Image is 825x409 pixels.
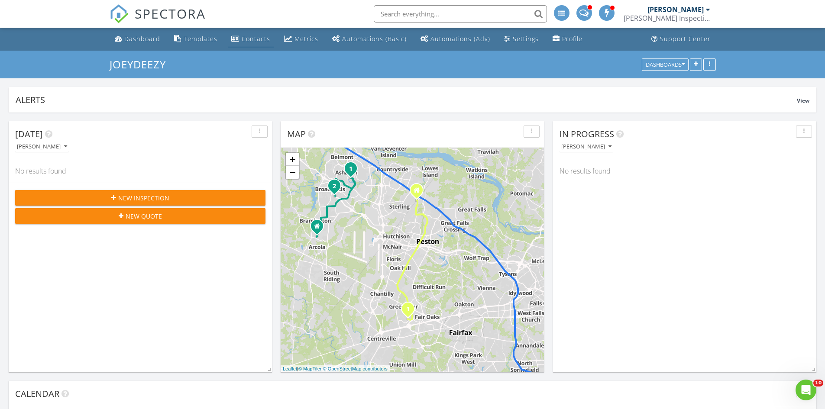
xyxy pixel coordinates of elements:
[242,35,270,43] div: Contacts
[513,35,539,43] div: Settings
[135,4,206,23] span: SPECTORA
[9,159,272,183] div: No results found
[553,159,816,183] div: No results found
[430,35,490,43] div: Automations (Adv)
[16,94,797,106] div: Alerts
[797,97,809,104] span: View
[333,184,336,190] i: 2
[408,309,413,314] div: 4501 Superior Square 4501, Fairfax, VA 22033
[124,35,160,43] div: Dashboard
[560,141,613,153] button: [PERSON_NAME]
[17,144,67,150] div: [PERSON_NAME]
[111,31,164,47] a: Dashboard
[126,212,162,221] span: New Quote
[549,31,586,47] a: Company Profile
[287,128,306,140] span: Map
[561,144,611,150] div: [PERSON_NAME]
[15,141,69,153] button: [PERSON_NAME]
[660,35,711,43] div: Support Center
[562,35,582,43] div: Profile
[283,366,297,371] a: Leaflet
[349,166,353,172] i: 1
[110,4,129,23] img: The Best Home Inspection Software - Spectora
[648,31,714,47] a: Support Center
[294,35,318,43] div: Metrics
[110,57,173,71] a: JoeyDeezy
[118,193,169,203] span: New Inspection
[15,388,59,399] span: Calendar
[406,306,410,312] i: 1
[560,128,614,140] span: In Progress
[647,5,704,14] div: [PERSON_NAME]
[286,166,299,179] a: Zoom out
[317,226,322,231] div: 42428 Benfold Sq, Ashburn VA 20148
[334,186,340,191] div: 21827 Beckhorn Sta Ter, Ashburn, VA 20148
[323,366,388,371] a: © OpenStreetMap contributors
[417,190,422,195] div: 46897 Eaton Terrace Unit 200, Sterling VA 20164
[501,31,542,47] a: Settings
[15,128,43,140] span: [DATE]
[184,35,217,43] div: Templates
[298,366,322,371] a: © MapTiler
[646,61,685,68] div: Dashboards
[624,14,710,23] div: Donofrio Inspections
[171,31,221,47] a: Templates
[110,12,206,30] a: SPECTORA
[286,153,299,166] a: Zoom in
[374,5,547,23] input: Search everything...
[342,35,407,43] div: Automations (Basic)
[281,31,322,47] a: Metrics
[281,365,390,373] div: |
[329,31,410,47] a: Automations (Basic)
[417,31,494,47] a: Automations (Advanced)
[796,380,816,400] iframe: Intercom live chat
[351,168,356,174] div: 43953 Minthill Terrace, Ashburn, VA 20147
[15,208,265,224] button: New Quote
[228,31,274,47] a: Contacts
[813,380,823,386] span: 10
[642,58,689,71] button: Dashboards
[15,190,265,206] button: New Inspection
